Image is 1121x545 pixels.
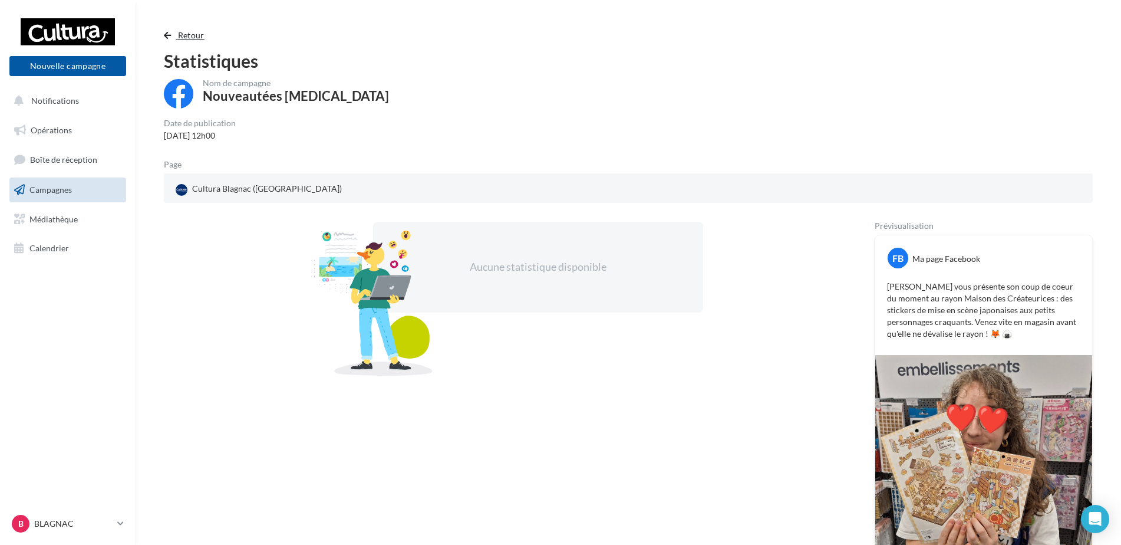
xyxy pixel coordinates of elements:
div: Aucune statistique disponible [411,260,665,275]
div: Ma page Facebook [912,253,980,265]
span: Boîte de réception [30,155,97,165]
div: FB [888,248,908,268]
span: Calendrier [29,243,69,253]
div: Date de publication [164,119,236,127]
span: Retour [178,30,205,40]
span: B [18,518,24,530]
a: Opérations [7,118,128,143]
a: Boîte de réception [7,147,128,172]
span: Campagnes [29,185,72,195]
button: Retour [164,28,209,42]
p: BLAGNAC [34,518,113,530]
a: Calendrier [7,236,128,261]
span: Opérations [31,125,72,135]
div: Nouveautées [MEDICAL_DATA] [203,90,389,103]
div: Cultura Blagnac ([GEOGRAPHIC_DATA]) [173,180,344,198]
span: Notifications [31,96,79,106]
div: Statistiques [164,52,1093,70]
a: B BLAGNAC [9,513,126,535]
span: Médiathèque [29,214,78,224]
div: Nom de campagne [203,79,389,87]
button: Notifications [7,88,124,113]
div: [DATE] 12h00 [164,130,236,142]
div: Page [164,160,191,169]
div: Prévisualisation [875,222,1093,230]
a: Campagnes [7,178,128,202]
button: Nouvelle campagne [9,56,126,76]
div: Open Intercom Messenger [1081,505,1109,533]
a: Médiathèque [7,207,128,232]
p: [PERSON_NAME] vous présente son coup de coeur du moment au rayon Maison des Créateurices : des st... [887,281,1080,340]
a: Cultura Blagnac ([GEOGRAPHIC_DATA]) [173,180,477,198]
